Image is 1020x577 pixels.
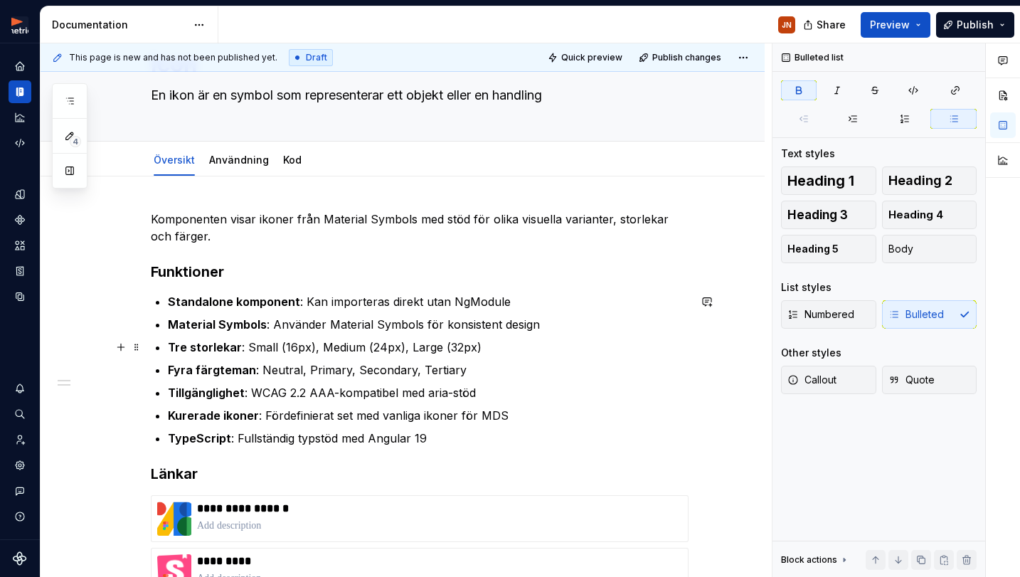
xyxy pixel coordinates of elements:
p: : Small (16px), Medium (24px), Large (32px) [168,339,689,356]
span: Draft [306,52,327,63]
a: Home [9,55,31,78]
span: Publish changes [652,52,721,63]
h3: Funktioner [151,262,689,282]
a: Översikt [154,154,195,166]
img: fcc7d103-c4a6-47df-856c-21dae8b51a16.png [11,16,28,33]
svg: Supernova Logo [13,551,27,566]
h3: Länkar [151,464,689,484]
span: Heading 3 [787,208,848,222]
button: Publish changes [634,48,728,68]
a: Användning [209,154,269,166]
img: a06228b3-f50f-45f4-a439-1cd59f9e91b5.png [157,502,191,536]
button: Quick preview [543,48,629,68]
button: Heading 5 [781,235,876,263]
p: : Använder Material Symbols för konsistent design [168,316,689,333]
strong: TypeScript [168,431,231,445]
p: Komponenten visar ikoner från Material Symbols med stöd för olika visuella varianter, storlekar o... [151,211,689,245]
p: : WCAG 2.2 AAA-kompatibel med aria-stöd [168,384,689,401]
button: Heading 3 [781,201,876,229]
div: Kod [277,144,307,174]
a: Settings [9,454,31,477]
strong: Standalone komponent [168,295,300,309]
span: Body [888,242,913,256]
span: Quote [888,373,935,387]
span: This page is new and has not been published yet. [69,52,277,63]
a: Data sources [9,285,31,308]
a: Analytics [9,106,31,129]
button: Heading 4 [882,201,977,229]
button: Notifications [9,377,31,400]
div: Block actions [781,554,837,566]
span: Share [817,18,846,32]
span: Preview [870,18,910,32]
div: Översikt [148,144,201,174]
p: : Fördefinierat set med vanliga ikoner för MDS [168,407,689,424]
strong: Tillgänglighet [168,386,245,400]
strong: Tre storlekar [168,340,242,354]
p: : Kan importeras direkt utan NgModule [168,293,689,310]
span: Numbered [787,307,854,322]
button: Body [882,235,977,263]
button: Heading 1 [781,166,876,195]
div: Other styles [781,346,841,360]
div: Block actions [781,550,850,570]
button: Quote [882,366,977,394]
button: Share [796,12,855,38]
span: Publish [957,18,994,32]
span: Heading 5 [787,242,839,256]
span: 4 [70,136,81,147]
a: Components [9,208,31,231]
div: Användning [203,144,275,174]
textarea: En ikon är en symbol som representerar ett objekt eller en handling [148,84,686,107]
button: Callout [781,366,876,394]
a: Design tokens [9,183,31,206]
button: Numbered [781,300,876,329]
a: Invite team [9,428,31,451]
span: Callout [787,373,836,387]
strong: Material Symbols [168,317,267,332]
button: Publish [936,12,1014,38]
strong: Fyra färgteman [168,363,256,377]
button: Contact support [9,480,31,502]
div: Text styles [781,147,835,161]
a: Kod [283,154,302,166]
p: : Fullständig typstöd med Angular 19 [168,430,689,447]
span: Heading 4 [888,208,943,222]
a: Storybook stories [9,260,31,282]
button: Heading 2 [882,166,977,195]
span: Quick preview [561,52,622,63]
span: Heading 1 [787,174,854,188]
div: JN [782,19,792,31]
div: List styles [781,280,832,295]
button: Search ⌘K [9,403,31,425]
span: Heading 2 [888,174,952,188]
a: Documentation [9,80,31,103]
p: : Neutral, Primary, Secondary, Tertiary [168,361,689,379]
a: Code automation [9,132,31,154]
a: Assets [9,234,31,257]
div: Documentation [52,18,186,32]
button: Preview [861,12,930,38]
strong: Kurerade ikoner [168,408,259,423]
